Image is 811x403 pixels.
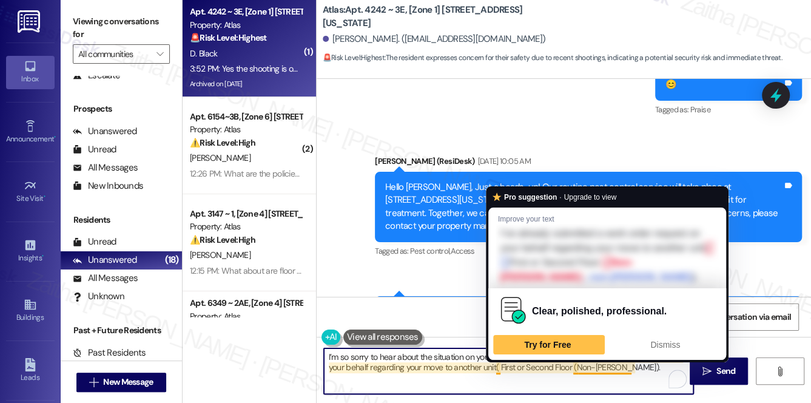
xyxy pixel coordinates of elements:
div: [DATE] 10:05 AM [475,155,531,168]
span: D. Black [190,48,217,59]
div: Tagged as: [375,242,802,260]
div: Unknown [73,290,124,303]
div: Residents [61,214,182,226]
div: [PERSON_NAME]. ([EMAIL_ADDRESS][DOMAIN_NAME]) [323,33,546,46]
div: Hello [PERSON_NAME], Just a heads-up! Our routine pest control service will take place at [STREET... [385,181,782,233]
i:  [156,49,163,59]
strong: 🚨 Risk Level: Highest [323,53,385,63]
button: Share Conversation via email [675,303,799,331]
span: Send [716,365,735,378]
div: New Inbounds [73,180,143,192]
textarea: To enrich screen reader interactions, please activate Accessibility in Grammarly extension settings [324,348,694,394]
div: Unread [73,235,116,248]
img: ResiDesk Logo [18,10,42,33]
span: [PERSON_NAME] [190,249,251,260]
label: Viewing conversations for [73,12,170,44]
span: [PERSON_NAME] [190,152,251,163]
strong: ⚠️ Risk Level: High [190,137,255,148]
strong: ⚠️ Risk Level: High [190,234,255,245]
div: Property: Atlas [190,220,302,233]
div: Past Residents [73,347,146,359]
div: Apt. 3147 ~ 1, [Zone 4] [STREET_ADDRESS] [190,208,302,220]
span: New Message [103,376,153,388]
span: Pest control , [410,246,451,256]
div: Past + Future Residents [61,324,182,337]
i:  [775,367,784,376]
a: Buildings [6,294,55,327]
input: All communities [78,44,150,64]
div: Unread [73,143,116,156]
div: Property: Atlas [190,310,302,323]
a: Site Visit • [6,175,55,208]
div: Tagged as: [655,101,802,118]
span: Praise [690,104,710,115]
b: Atlas: Apt. 4242 ~ 3E, [Zone 1] [STREET_ADDRESS][US_STATE] [323,4,565,30]
div: 3:52 PM: Yes the shooting is on this block on the side of me. How do i go about putting in a work... [190,63,684,74]
div: Apt. 4242 ~ 3E, [Zone 1] [STREET_ADDRESS][US_STATE] [190,5,302,18]
span: • [42,252,44,260]
span: • [54,133,56,141]
div: Property: Atlas [190,19,302,32]
div: Escalate [73,69,120,82]
a: Leads [6,354,55,387]
i:  [702,367,712,376]
button: Send [690,357,749,385]
strong: 🚨 Risk Level: Highest [190,32,267,43]
div: [PERSON_NAME] (ResiDesk) [375,155,802,172]
span: • [44,192,45,201]
div: 😊 [665,78,676,91]
div: 12:15 PM: What about are floor be fix in the apartment [190,265,377,276]
i:  [89,378,98,387]
div: Unanswered [73,125,137,138]
button: New Message [76,373,166,392]
div: Property: Atlas [190,123,302,136]
span: : The resident expresses concern for their safety due to recent shootings, indicating a potential... [323,52,782,64]
span: Access [451,246,475,256]
div: Archived on [DATE] [189,76,303,92]
div: Prospects [61,103,182,115]
div: All Messages [73,272,138,285]
div: (18) [162,251,182,269]
div: Apt. 6154~3B, [Zone 6] [STREET_ADDRESS][PERSON_NAME][PERSON_NAME] [190,110,302,123]
a: Inbox [6,56,55,89]
div: Apt. 6349 ~ 2AE, [Zone 4] [STREET_ADDRESS] [190,297,302,310]
div: All Messages [73,161,138,174]
span: Share Conversation via email [683,311,791,323]
a: Insights • [6,235,55,268]
div: Unanswered [73,254,137,266]
div: 12:26 PM: What are the policies when it comes to this because I think I'm just going to move [190,168,508,179]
